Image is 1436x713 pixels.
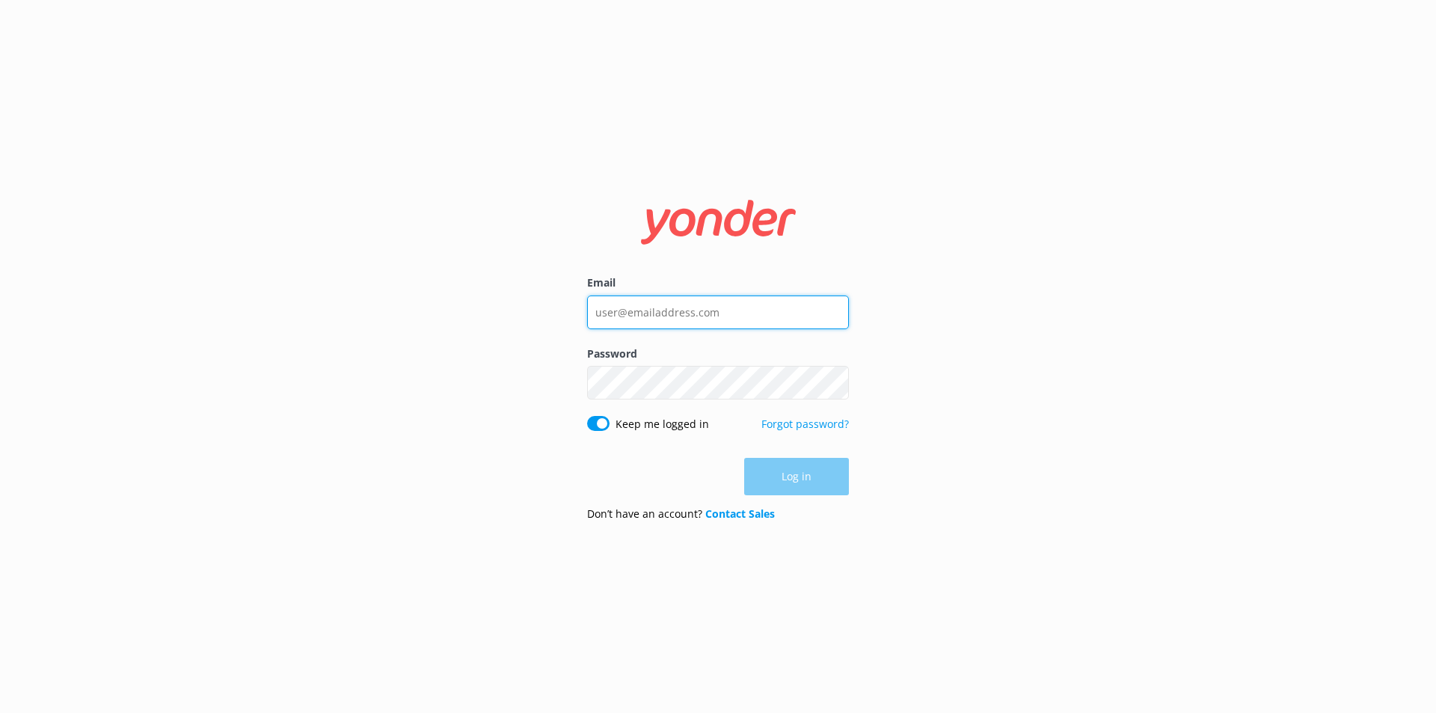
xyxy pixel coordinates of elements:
[587,506,775,522] p: Don’t have an account?
[761,417,849,431] a: Forgot password?
[587,275,849,291] label: Email
[587,346,849,362] label: Password
[616,416,709,432] label: Keep me logged in
[819,368,849,398] button: Show password
[587,296,849,329] input: user@emailaddress.com
[705,507,775,521] a: Contact Sales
